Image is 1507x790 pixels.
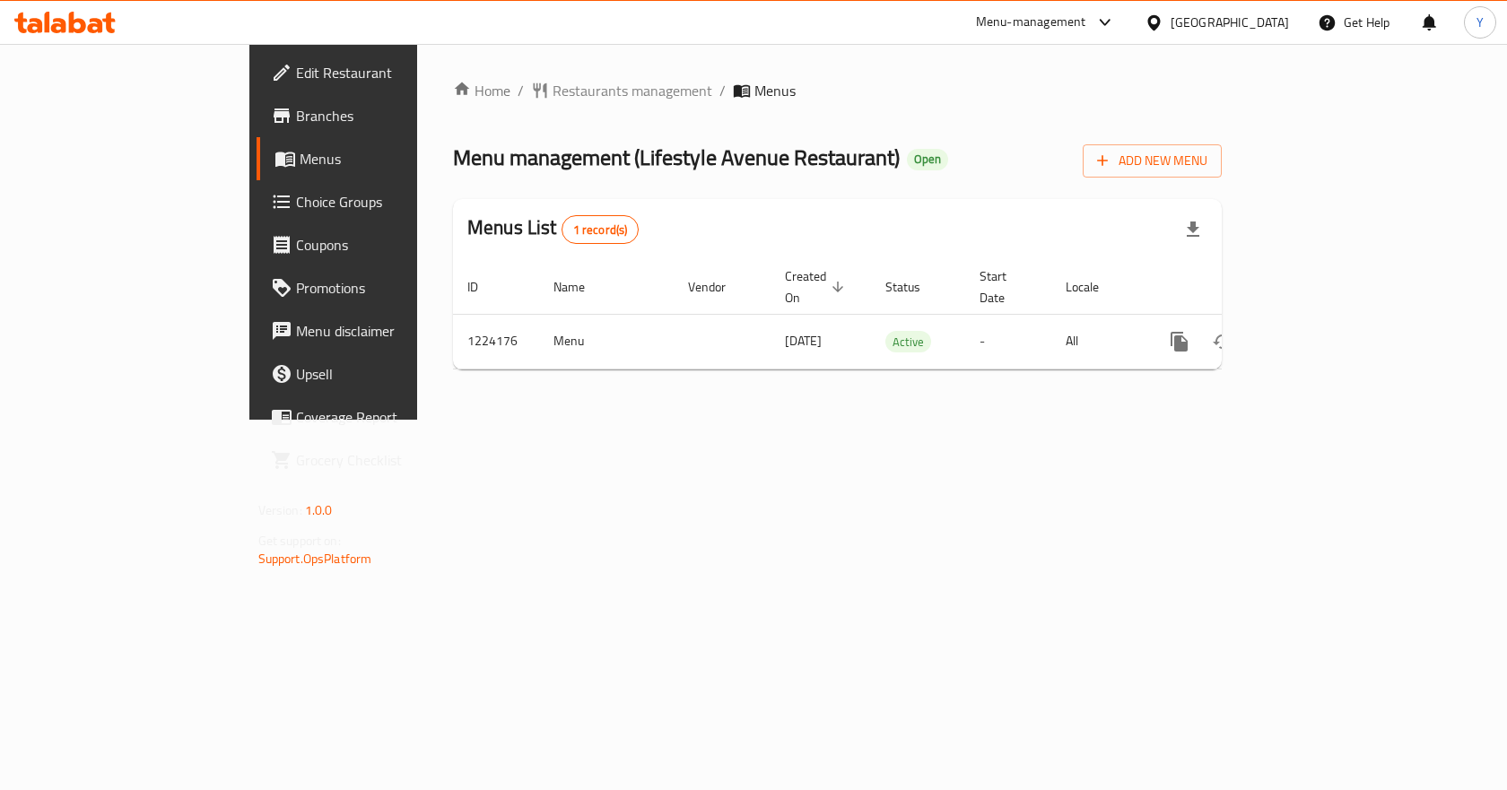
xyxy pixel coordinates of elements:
[976,12,1086,33] div: Menu-management
[467,276,501,298] span: ID
[296,449,487,471] span: Grocery Checklist
[1066,276,1122,298] span: Locale
[531,80,712,101] a: Restaurants management
[257,438,501,482] a: Grocery Checklist
[257,51,501,94] a: Edit Restaurant
[907,152,948,167] span: Open
[785,265,849,308] span: Created On
[553,80,712,101] span: Restaurants management
[257,180,501,223] a: Choice Groups
[258,547,372,570] a: Support.OpsPlatform
[453,80,1222,101] nav: breadcrumb
[296,62,487,83] span: Edit Restaurant
[562,215,640,244] div: Total records count
[1144,260,1345,315] th: Actions
[719,80,726,101] li: /
[258,499,302,522] span: Version:
[257,94,501,137] a: Branches
[688,276,749,298] span: Vendor
[1097,150,1207,172] span: Add New Menu
[1477,13,1484,32] span: Y
[258,529,341,552] span: Get support on:
[296,363,487,385] span: Upsell
[257,223,501,266] a: Coupons
[907,149,948,170] div: Open
[553,276,608,298] span: Name
[885,332,931,352] span: Active
[257,352,501,395] a: Upsell
[296,234,487,256] span: Coupons
[965,314,1051,369] td: -
[1172,208,1215,251] div: Export file
[1083,144,1222,178] button: Add New Menu
[296,105,487,126] span: Branches
[1051,314,1144,369] td: All
[885,331,931,352] div: Active
[296,277,487,299] span: Promotions
[453,137,900,178] span: Menu management ( Lifestyle Avenue Restaurant )
[754,80,796,101] span: Menus
[1171,13,1289,32] div: [GEOGRAPHIC_DATA]
[296,191,487,213] span: Choice Groups
[257,266,501,309] a: Promotions
[257,137,501,180] a: Menus
[785,329,822,352] span: [DATE]
[885,276,944,298] span: Status
[539,314,674,369] td: Menu
[257,395,501,438] a: Coverage Report
[296,320,487,342] span: Menu disclaimer
[453,260,1345,369] table: enhanced table
[562,221,639,239] span: 1 record(s)
[305,499,333,522] span: 1.0.0
[300,148,487,169] span: Menus
[1201,320,1244,363] button: Change Status
[257,309,501,352] a: Menu disclaimer
[296,406,487,428] span: Coverage Report
[518,80,524,101] li: /
[980,265,1030,308] span: Start Date
[1158,320,1201,363] button: more
[467,214,639,244] h2: Menus List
